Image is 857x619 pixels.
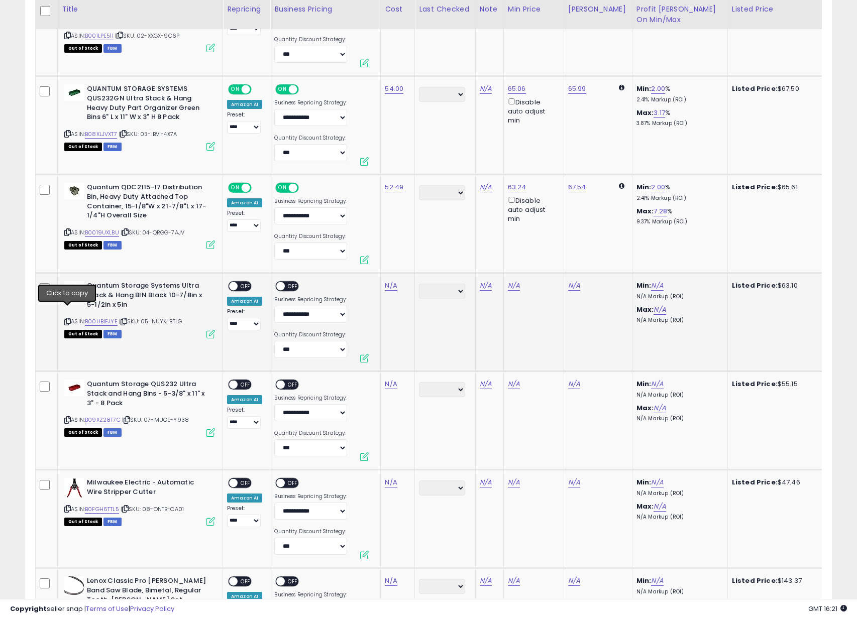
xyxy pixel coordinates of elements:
div: Title [62,4,219,15]
label: Quantity Discount Strategy: [274,430,347,437]
b: QUANTUM STORAGE SYSTEMS QUS232GN Ultra Stack & Hang Heavy Duty Part Organizer Green Bins 6" L x 1... [87,84,209,124]
a: B0FGH6TTL5 [85,505,119,514]
b: Milwaukee Electric - Automatic Wire Stripper Cutter [87,478,209,499]
span: | SKU: 03-IBVI-4X7A [119,130,177,138]
a: Terms of Use [86,604,129,613]
a: N/A [480,84,492,94]
div: ASIN: [64,281,215,337]
b: Listed Price: [732,281,778,290]
label: Quantity Discount Strategy: [274,331,347,338]
span: ON [277,85,289,94]
a: N/A [385,477,397,487]
span: FBM [103,143,122,151]
a: N/A [480,182,492,192]
a: 7.28 [654,206,667,216]
div: % [636,183,720,201]
a: N/A [654,403,666,413]
img: 3143eJDGlaL._SL40_.jpg [64,281,84,298]
a: 3.17 [654,108,665,118]
div: Amazon AI [227,297,262,306]
div: Amazon AI [227,100,262,109]
div: Preset: [227,308,262,331]
span: | SKU: 02-XXGX-9C6P [115,32,179,40]
b: Listed Price: [732,576,778,585]
img: 31JdPSo6+GL._SL40_.jpg [64,183,84,199]
div: Preset: [227,210,262,232]
a: N/A [651,477,663,487]
span: | SKU: 05-NUYK-BTLG [119,317,182,325]
label: Business Repricing Strategy: [274,198,347,205]
img: 310GUyLoKGL._SL40_.jpg [64,380,84,396]
a: B00UBIEJYE [85,317,118,326]
div: $55.15 [732,380,815,389]
p: 3.87% Markup (ROI) [636,120,720,127]
div: ASIN: [64,478,215,525]
label: Quantity Discount Strategy: [274,36,347,43]
span: FBM [103,241,122,250]
b: Max: [636,305,654,314]
a: N/A [568,281,580,291]
img: 41IDnk7Z8sL._SL40_.jpg [64,576,84,595]
b: Quantum Storage QUS232 Ultra Stack and Hang Bins - 5-3/8" x 11" x 3" - 8 Pack [87,380,209,410]
a: Privacy Policy [130,604,174,613]
span: FBM [103,44,122,53]
div: Profit [PERSON_NAME] on Min/Max [636,4,723,25]
span: OFF [297,85,313,94]
a: N/A [654,502,666,512]
b: Min: [636,182,652,192]
div: Preset: [227,505,262,528]
span: ON [229,184,242,192]
a: N/A [480,576,492,586]
div: Preset: [227,407,262,429]
b: Min: [636,379,652,389]
div: Repricing [227,4,266,15]
div: ASIN: [64,84,215,150]
label: Quantity Discount Strategy: [274,528,347,535]
span: OFF [238,577,254,586]
b: Max: [636,108,654,117]
a: B09XZ28T7C [85,416,121,424]
span: All listings that are currently out of stock and unavailable for purchase on Amazon [64,428,102,437]
a: 67.54 [568,182,586,192]
span: All listings that are currently out of stock and unavailable for purchase on Amazon [64,330,102,338]
a: N/A [480,379,492,389]
div: $67.50 [732,84,815,93]
span: OFF [285,577,301,586]
div: Disable auto adjust min [508,96,556,126]
span: | SKU: 04-QRGG-7AJV [121,228,184,236]
strong: Copyright [10,604,47,613]
span: All listings that are currently out of stock and unavailable for purchase on Amazon [64,241,102,250]
span: All listings that are currently out of stock and unavailable for purchase on Amazon [64,143,102,151]
p: N/A Markup (ROI) [636,490,720,497]
span: All listings that are currently out of stock and unavailable for purchase on Amazon [64,44,102,53]
a: N/A [568,576,580,586]
span: OFF [250,184,266,192]
div: seller snap | | [10,604,174,614]
b: Listed Price: [732,182,778,192]
p: 2.41% Markup (ROI) [636,96,720,103]
a: 2.00 [651,182,665,192]
b: Min: [636,281,652,290]
span: OFF [238,282,254,291]
a: N/A [568,477,580,487]
span: OFF [297,184,313,192]
b: Max: [636,206,654,216]
span: OFF [238,381,254,389]
span: OFF [238,479,254,487]
div: Amazon AI [227,493,262,503]
label: Business Repricing Strategy: [274,395,347,402]
b: Min: [636,576,652,585]
a: 65.99 [568,84,586,94]
a: 54.00 [385,84,403,94]
label: Quantity Discount Strategy: [274,135,347,142]
div: $63.10 [732,281,815,290]
a: B08XLJVXT7 [85,130,117,139]
label: Business Repricing Strategy: [274,99,347,106]
a: N/A [508,379,520,389]
div: Listed Price [732,4,819,15]
b: Min: [636,477,652,487]
div: $65.61 [732,183,815,192]
a: N/A [385,281,397,291]
span: OFF [285,282,301,291]
a: N/A [480,477,492,487]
